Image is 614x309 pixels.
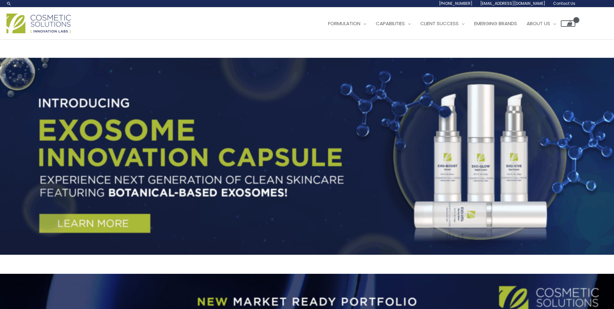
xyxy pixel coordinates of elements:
[376,20,405,27] span: Capabilities
[323,14,371,33] a: Formulation
[6,14,71,33] img: Cosmetic Solutions Logo
[474,20,517,27] span: Emerging Brands
[371,14,415,33] a: Capabilities
[6,1,12,6] a: Search icon link
[522,14,561,33] a: About Us
[480,1,545,6] span: [EMAIL_ADDRESS][DOMAIN_NAME]
[553,1,575,6] span: Contact Us
[527,20,550,27] span: About Us
[420,20,459,27] span: Client Success
[318,14,575,33] nav: Site Navigation
[469,14,522,33] a: Emerging Brands
[439,1,473,6] span: [PHONE_NUMBER]
[561,20,575,27] a: View Shopping Cart, empty
[415,14,469,33] a: Client Success
[328,20,360,27] span: Formulation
